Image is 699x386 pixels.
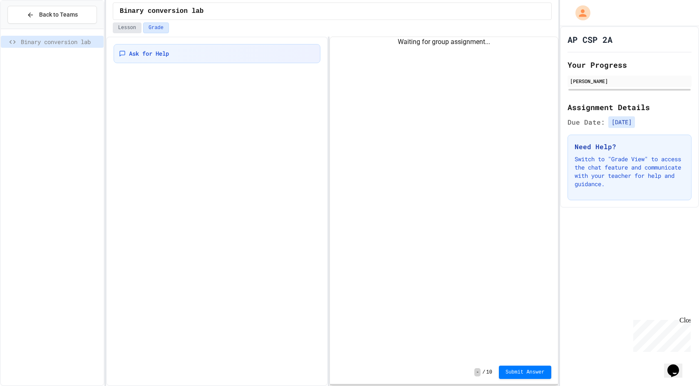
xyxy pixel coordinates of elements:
div: My Account [567,3,592,22]
span: / [482,369,485,376]
button: Submit Answer [499,366,551,379]
h1: AP CSP 2A [568,34,612,45]
span: Ask for Help [129,49,169,58]
span: Binary conversion lab [21,37,100,46]
button: Lesson [113,22,141,33]
h3: Need Help? [575,142,684,152]
div: Chat with us now!Close [3,3,57,53]
span: Back to Teams [39,10,78,19]
div: Waiting for group assignment... [330,37,558,47]
button: Back to Teams [7,6,97,24]
iframe: chat widget [630,317,691,352]
span: Due Date: [568,117,605,127]
span: 10 [486,369,492,376]
h2: Your Progress [568,59,692,71]
span: Binary conversion lab [120,6,204,16]
iframe: chat widget [664,353,691,378]
button: Grade [143,22,169,33]
span: Submit Answer [506,369,545,376]
div: [PERSON_NAME] [570,77,689,85]
p: Switch to "Grade View" to access the chat feature and communicate with your teacher for help and ... [575,155,684,188]
h2: Assignment Details [568,101,692,113]
span: [DATE] [608,116,635,128]
span: - [474,368,481,376]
